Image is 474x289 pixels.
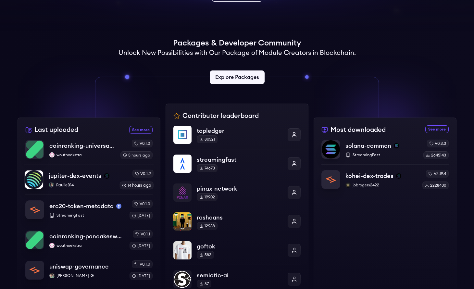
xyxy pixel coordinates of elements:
[173,183,192,202] img: pinax-network
[25,195,153,225] a: erc20-token-metadataerc20-token-metadatamainnetStreamingFastv0.1.0[DATE]
[118,48,356,57] h2: Unlock New Possibilities with Our Package of Module Creators in Blockchain.
[26,231,44,249] img: coinranking-pancakeswap-v3-forks
[49,171,101,181] p: jupiter-dex-events
[132,200,153,208] div: v0.1.0
[49,202,114,211] p: erc20-token-metadata
[197,242,282,251] p: goftok
[49,182,54,188] img: PaulieB14
[132,260,153,268] div: v0.1.0
[197,222,218,230] div: 12938
[321,164,449,189] a: kohei-dex-tradeskohei-dex-tradessolanajobrogers2422jobrogers2422v2.19.42228400
[116,204,121,209] img: mainnet
[197,251,214,259] div: 583
[345,152,418,157] p: StreamingFast
[427,140,449,147] div: v0.3.3
[26,261,44,279] img: uniswap-governance
[345,182,351,188] img: jobrogers2422
[173,178,301,207] a: pinax-networkpinax-network19902
[173,126,301,149] a: topledgertopledger80321
[49,273,124,278] p: [PERSON_NAME]-G
[133,230,153,238] div: v0.1.1
[210,70,265,84] a: Explore Packages
[321,140,449,164] a: solana-commonsolana-commonsolanaStreamingFastv0.3.32645143
[130,212,153,220] div: [DATE]
[25,170,43,189] img: jupiter-dex-events
[423,151,449,159] div: 2645143
[49,243,124,248] p: wouthoekstra
[49,262,109,271] p: uniswap-governance
[422,182,449,189] div: 2228400
[25,225,153,255] a: coinranking-pancakeswap-v3-forkscoinranking-pancakeswap-v3-forkswouthoekstrawouthoekstrav0.1.1[DATE]
[197,155,282,164] p: streamingfast
[132,170,154,178] div: v0.1.2
[197,271,282,280] p: semiotic-ai
[173,212,192,231] img: roshaans
[119,182,154,189] div: 14 hours ago
[173,241,192,259] img: goftok
[345,171,393,181] p: kohei-dex-trades
[197,164,218,172] div: 74673
[197,193,218,201] div: 19902
[197,213,282,222] p: roshaans
[25,140,153,164] a: coinranking-universal-dexcoinranking-universal-dexwouthoekstrawouthoekstrav0.1.03 hours ago
[49,213,124,218] p: StreamingFast
[49,243,55,248] img: wouthoekstra
[129,126,153,134] a: See more recently uploaded packages
[26,201,44,219] img: erc20-token-metadata
[322,170,340,189] img: kohei-dex-trades
[49,152,55,157] img: wouthoekstra
[173,126,192,144] img: topledger
[49,182,114,188] p: PaulieB14
[49,232,124,241] p: coinranking-pancakeswap-v3-forks
[173,149,301,178] a: streamingfaststreamingfast74673
[345,182,417,188] p: jobrogers2422
[426,170,449,178] div: v2.19.4
[49,141,115,150] p: coinranking-universal-dex
[173,155,192,173] img: streamingfast
[197,126,282,135] p: topledger
[130,272,153,280] div: [DATE]
[173,236,301,265] a: goftokgoftok583
[197,280,211,288] div: 87
[132,140,153,147] div: v0.1.0
[25,255,153,280] a: uniswap-governanceuniswap-governanceAaditya-G[PERSON_NAME]-Gv0.1.0[DATE]
[104,173,109,179] img: solana
[173,270,192,288] img: semiotic-ai
[394,143,399,148] img: solana
[173,207,301,236] a: roshaansroshaans12938
[130,242,153,250] div: [DATE]
[322,140,340,158] img: solana-common
[24,164,154,195] a: jupiter-dex-eventsjupiter-dex-eventssolanaPaulieB14PaulieB14v0.1.214 hours ago
[425,125,449,133] a: See more most downloaded packages
[26,140,44,158] img: coinranking-universal-dex
[173,38,301,48] h1: Packages & Developer Community
[120,151,153,159] div: 3 hours ago
[345,141,391,150] p: solana-common
[396,173,401,179] img: solana
[49,273,55,278] img: Aaditya-G
[197,135,218,143] div: 80321
[49,152,115,157] p: wouthoekstra
[197,184,282,193] p: pinax-network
